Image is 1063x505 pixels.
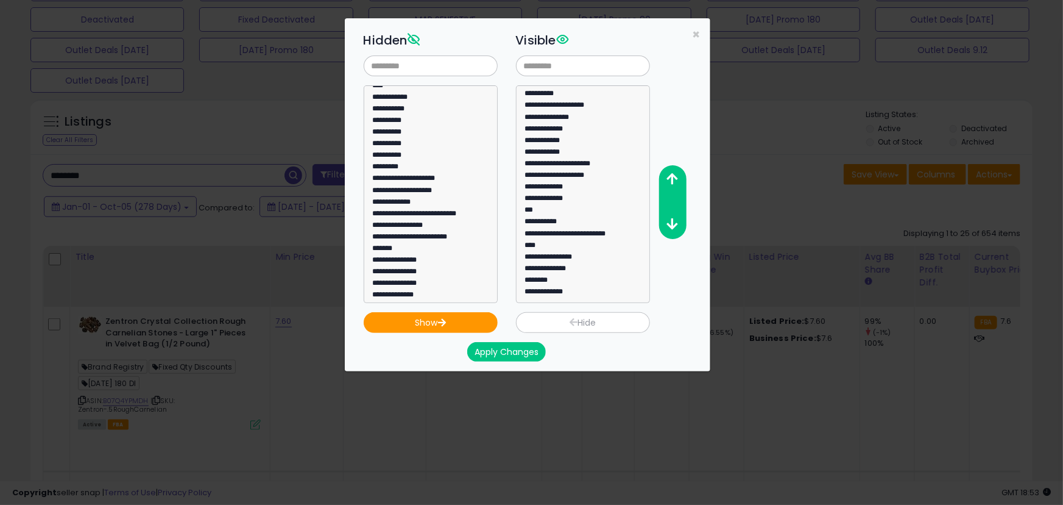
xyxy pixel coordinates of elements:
[364,31,498,49] h3: Hidden
[467,342,546,362] button: Apply Changes
[516,312,650,333] button: Hide
[516,31,650,49] h3: Visible
[693,26,701,43] span: ×
[364,312,498,333] button: Show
